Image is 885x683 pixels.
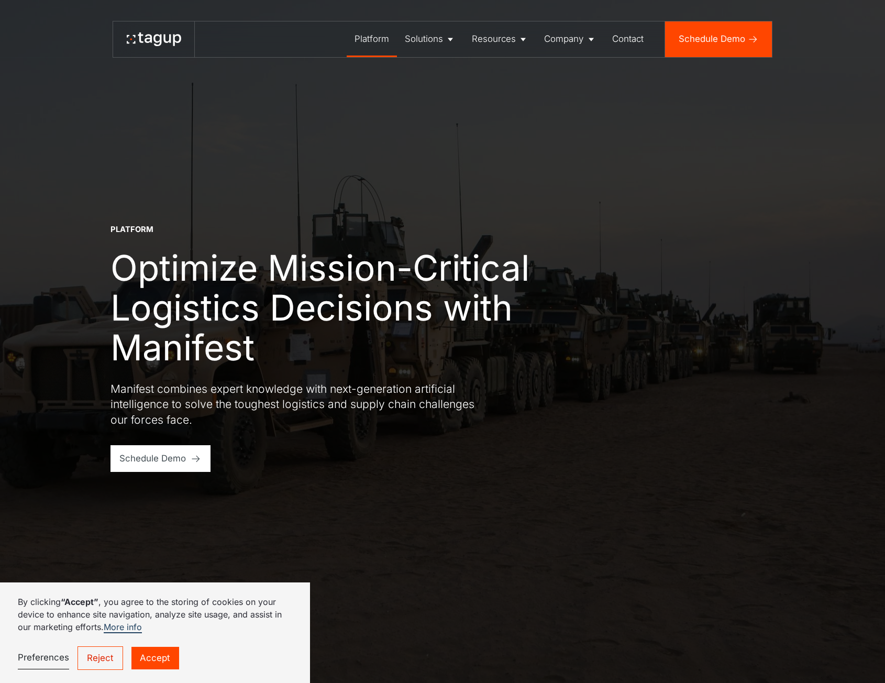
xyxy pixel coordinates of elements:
a: Resources [464,21,537,57]
div: Solutions [405,32,443,46]
a: Company [537,21,605,57]
h1: Optimize Mission-Critical Logistics Decisions with Manifest [110,248,550,368]
a: Reject [78,646,123,669]
p: Manifest combines expert knowledge with next-generation artificial intelligence to solve the toug... [110,381,488,428]
div: Platform [110,224,153,235]
a: Contact [605,21,652,57]
a: Platform [347,21,397,57]
a: Schedule Demo [665,21,771,57]
a: More info [104,622,142,633]
strong: “Accept” [61,597,98,607]
a: Solutions [397,21,464,57]
div: Schedule Demo [679,32,745,46]
div: Platform [355,32,389,46]
div: Company [544,32,583,46]
p: By clicking , you agree to the storing of cookies on your device to enhance site navigation, anal... [18,596,292,633]
a: Preferences [18,647,69,669]
div: Resources [472,32,516,46]
a: Schedule Demo [110,445,210,472]
a: Accept [131,647,180,669]
div: Contact [612,32,644,46]
div: Schedule Demo [119,452,186,465]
